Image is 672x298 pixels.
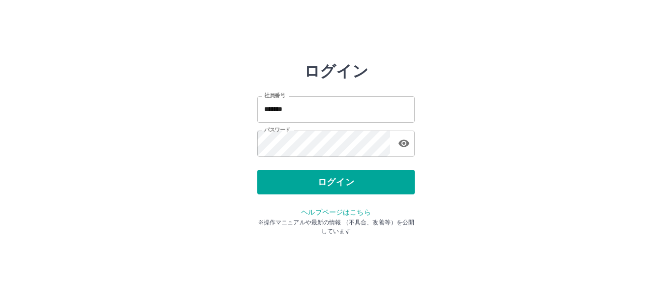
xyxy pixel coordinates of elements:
label: 社員番号 [264,92,285,99]
a: ヘルプページはこちら [301,208,370,216]
button: ログイン [257,170,415,194]
h2: ログイン [304,62,368,81]
p: ※操作マニュアルや最新の情報 （不具合、改善等）を公開しています [257,218,415,236]
label: パスワード [264,126,290,134]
